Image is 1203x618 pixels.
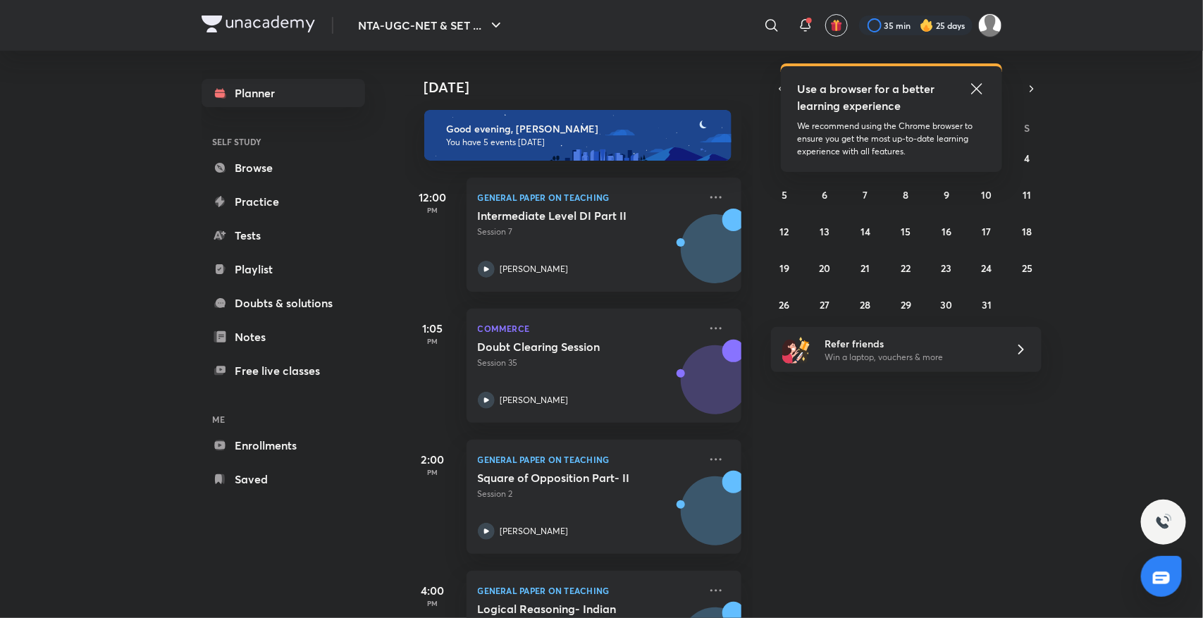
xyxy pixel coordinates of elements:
button: October 23, 2025 [935,257,958,279]
abbr: October 22, 2025 [901,261,911,275]
p: [PERSON_NAME] [500,394,569,407]
abbr: October 6, 2025 [822,188,828,202]
button: October 31, 2025 [975,293,998,316]
abbr: October 29, 2025 [901,298,911,311]
p: Session 35 [478,357,699,369]
button: October 9, 2025 [935,183,958,206]
h5: Use a browser for a better learning experience [798,80,938,114]
abbr: October 27, 2025 [820,298,830,311]
p: Commerce [478,320,699,337]
abbr: October 4, 2025 [1025,152,1030,165]
button: October 19, 2025 [773,257,796,279]
button: avatar [825,14,848,37]
a: Browse [202,154,365,182]
abbr: October 16, 2025 [942,225,951,238]
button: October 17, 2025 [975,220,998,242]
p: PM [405,206,461,214]
h6: SELF STUDY [202,130,365,154]
abbr: October 26, 2025 [779,298,790,311]
abbr: October 13, 2025 [820,225,830,238]
img: evening [424,110,732,161]
p: General Paper on Teaching [478,189,699,206]
a: Doubts & solutions [202,289,365,317]
abbr: October 28, 2025 [860,298,871,311]
h6: Good evening, [PERSON_NAME] [447,123,719,135]
a: Saved [202,465,365,493]
abbr: October 7, 2025 [863,188,868,202]
abbr: October 10, 2025 [982,188,992,202]
abbr: October 23, 2025 [941,261,951,275]
button: NTA-UGC-NET & SET ... [350,11,513,39]
button: October 22, 2025 [894,257,917,279]
p: Session 2 [478,488,699,500]
a: Enrollments [202,431,365,459]
a: Practice [202,187,365,216]
abbr: October 11, 2025 [1023,188,1032,202]
img: Company Logo [202,16,315,32]
button: October 10, 2025 [975,183,998,206]
img: streak [920,18,934,32]
img: referral [782,335,810,364]
abbr: October 30, 2025 [940,298,952,311]
button: October 8, 2025 [894,183,917,206]
h4: [DATE] [424,79,755,96]
button: October 26, 2025 [773,293,796,316]
h5: 12:00 [405,189,461,206]
img: Sakshi Nath [978,13,1002,37]
abbr: October 21, 2025 [861,261,870,275]
a: Tests [202,221,365,249]
abbr: October 18, 2025 [1023,225,1032,238]
button: October 5, 2025 [773,183,796,206]
abbr: October 24, 2025 [982,261,992,275]
p: [PERSON_NAME] [500,525,569,538]
h5: Doubt Clearing Session [478,340,653,354]
a: Notes [202,323,365,351]
p: [PERSON_NAME] [500,263,569,276]
h5: Square of Opposition Part- II [478,471,653,485]
abbr: October 25, 2025 [1022,261,1032,275]
h5: 4:00 [405,582,461,599]
button: October 14, 2025 [854,220,877,242]
a: Planner [202,79,365,107]
abbr: October 8, 2025 [903,188,908,202]
img: ttu [1155,514,1172,531]
button: October 29, 2025 [894,293,917,316]
p: PM [405,337,461,345]
button: October 6, 2025 [814,183,837,206]
abbr: October 20, 2025 [820,261,831,275]
h5: Intermediate Level DI Part II [478,209,653,223]
img: Avatar [681,353,749,421]
button: October 15, 2025 [894,220,917,242]
img: Avatar [681,222,749,290]
p: You have 5 events [DATE] [447,137,719,148]
abbr: October 31, 2025 [982,298,992,311]
button: October 16, 2025 [935,220,958,242]
abbr: October 14, 2025 [860,225,870,238]
a: Company Logo [202,16,315,36]
button: October 18, 2025 [1016,220,1039,242]
button: October 11, 2025 [1016,183,1039,206]
button: October 30, 2025 [935,293,958,316]
p: PM [405,468,461,476]
abbr: October 9, 2025 [944,188,949,202]
button: October 7, 2025 [854,183,877,206]
p: Win a laptop, vouchers & more [825,351,998,364]
button: October 4, 2025 [1016,147,1039,169]
button: October 20, 2025 [814,257,837,279]
p: We recommend using the Chrome browser to ensure you get the most up-to-date learning experience w... [798,120,985,158]
h5: 1:05 [405,320,461,337]
abbr: October 19, 2025 [779,261,789,275]
h6: Refer friends [825,336,998,351]
button: October 24, 2025 [975,257,998,279]
button: October 21, 2025 [854,257,877,279]
abbr: October 15, 2025 [901,225,911,238]
a: Playlist [202,255,365,283]
p: General Paper on Teaching [478,451,699,468]
abbr: October 17, 2025 [982,225,992,238]
img: avatar [830,19,843,32]
button: October 12, 2025 [773,220,796,242]
h5: 2:00 [405,451,461,468]
p: Session 7 [478,225,699,238]
abbr: October 12, 2025 [780,225,789,238]
button: October 28, 2025 [854,293,877,316]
